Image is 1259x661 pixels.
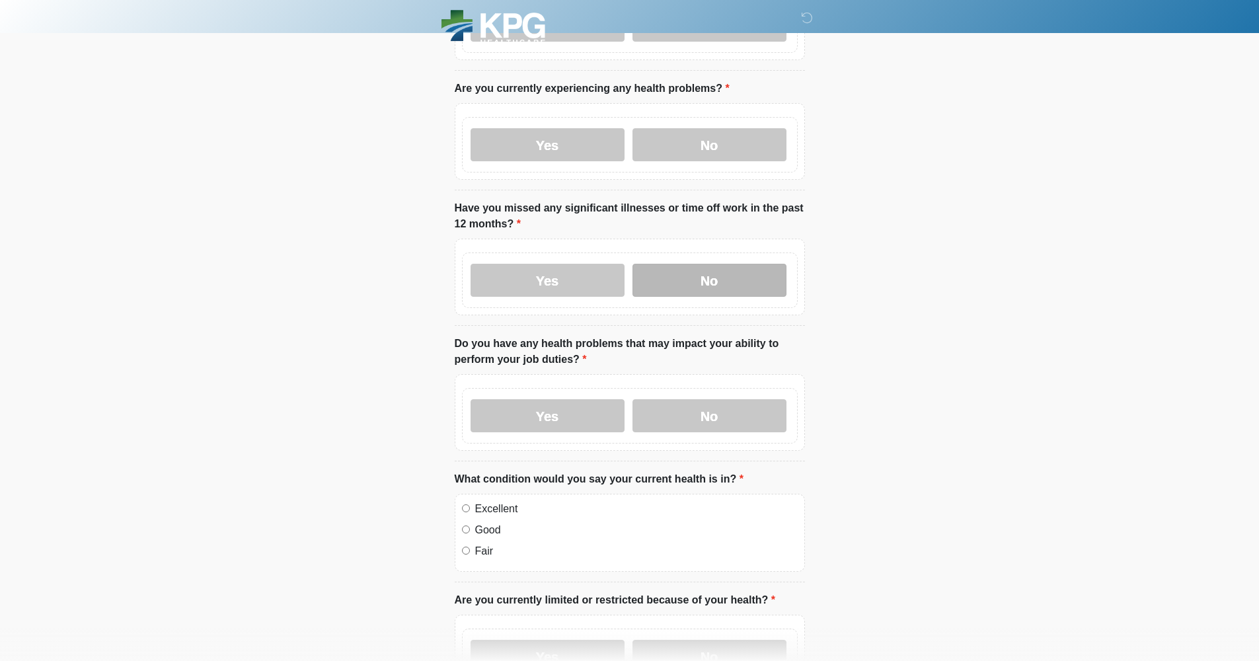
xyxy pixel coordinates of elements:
label: Are you currently experiencing any health problems? [455,81,730,97]
input: Excellent [462,504,470,512]
label: Have you missed any significant illnesses or time off work in the past 12 months? [455,200,805,232]
label: Fair [475,543,798,559]
label: Yes [471,264,625,297]
label: Yes [471,399,625,432]
label: Good [475,522,798,538]
label: No [632,264,786,297]
img: KPG Healthcare Logo [441,10,545,45]
label: Excellent [475,501,798,517]
label: No [632,399,786,432]
label: No [632,128,786,161]
label: Yes [471,128,625,161]
label: Do you have any health problems that may impact your ability to perform your job duties? [455,336,805,368]
label: Are you currently limited or restricted because of your health? [455,592,775,608]
input: Fair [462,547,470,555]
label: What condition would you say your current health is in? [455,471,744,487]
input: Good [462,525,470,533]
